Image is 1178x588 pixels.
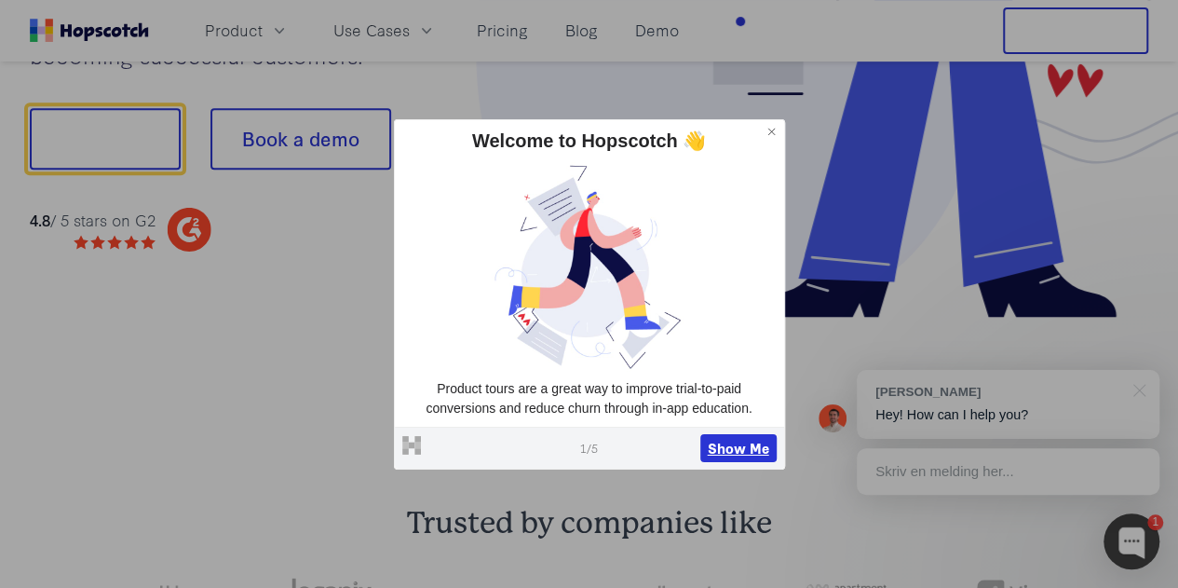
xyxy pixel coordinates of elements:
div: [PERSON_NAME] [875,383,1122,401]
span: 1 / 5 [580,439,598,456]
a: Pricing [469,15,535,46]
span: Use Cases [333,19,410,42]
button: Show Me [700,434,777,462]
button: Show me! [30,108,181,170]
button: Book a demo [210,108,391,170]
p: Hey! How can I help you? [875,405,1141,425]
div: Skriv en melding her... [857,448,1159,495]
span: Product [205,19,263,42]
img: Mark Spera [819,404,846,432]
a: Demo [628,15,686,46]
div: / 5 stars on G2 [30,209,156,232]
p: Product tours are a great way to improve trial-to-paid conversions and reduce churn through in-ap... [402,378,777,418]
strong: 4.8 [30,209,50,230]
a: Blog [558,15,605,46]
button: Free Trial [1003,7,1148,54]
button: Product [194,15,300,46]
div: 1 [1147,514,1163,530]
button: Use Cases [322,15,447,46]
img: dtvkmnrd7ysugpuhd2bz.jpg [402,160,777,371]
div: Welcome to Hopscotch 👋 [402,127,777,153]
a: Home [30,19,149,42]
h2: Trusted by companies like [30,505,1148,542]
